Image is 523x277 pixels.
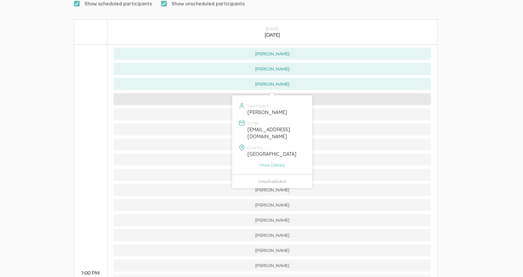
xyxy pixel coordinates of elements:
[113,78,431,90] button: [PERSON_NAME]
[113,154,431,166] button: [PERSON_NAME]
[113,93,431,105] button: [PERSON_NAME]
[247,145,263,150] span: Country
[113,63,431,75] button: [PERSON_NAME]
[239,145,245,151] img: mapPin.svg
[113,184,431,196] button: [PERSON_NAME]
[493,248,523,277] iframe: Chat Widget
[113,32,431,39] div: [DATE]
[247,151,305,158] div: [GEOGRAPHIC_DATA]
[247,121,258,125] span: Email
[247,109,305,116] div: [PERSON_NAME]
[113,123,431,135] button: El-rico [PERSON_NAME]
[113,259,431,272] button: [PERSON_NAME]
[113,48,431,60] button: [PERSON_NAME]
[247,104,269,108] span: Participant
[74,0,152,7] span: Show scheduled participants
[237,162,308,168] a: More Details
[247,126,305,140] div: [EMAIL_ADDRESS][DOMAIN_NAME]
[239,120,245,126] img: mail.16x16.green.svg
[161,0,245,7] span: Show unscheduled participants
[113,169,431,181] button: [PERSON_NAME]
[237,179,308,184] div: Unscheduled
[113,229,431,241] button: [PERSON_NAME]
[113,214,431,226] button: [PERSON_NAME]
[239,103,245,109] img: user.svg
[113,108,431,120] button: [PERSON_NAME]
[80,270,101,277] div: 1:00 PM
[113,26,431,32] div: [DATE]
[113,138,431,151] button: [PERSON_NAME]
[113,244,431,256] button: [PERSON_NAME]
[113,199,431,211] button: [PERSON_NAME]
